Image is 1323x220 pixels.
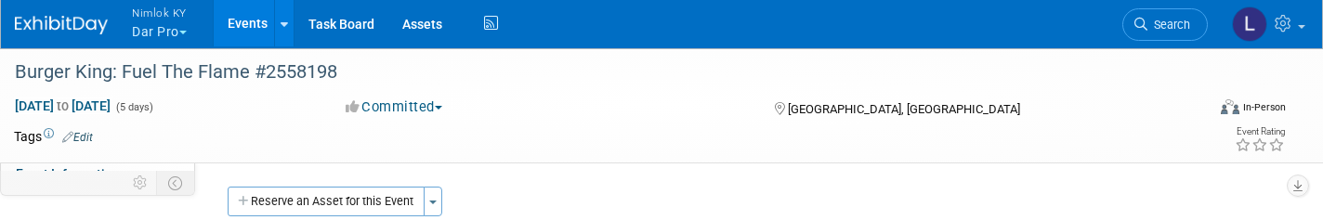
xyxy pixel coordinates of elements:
img: Format-Inperson.png [1221,99,1239,114]
div: In-Person [1242,100,1286,114]
span: Nimlok KY [132,3,187,22]
a: Edit [62,131,93,144]
td: Toggle Event Tabs [157,171,195,195]
button: Reserve an Asset for this Event [228,187,425,216]
td: Personalize Event Tab Strip [124,171,157,195]
span: [GEOGRAPHIC_DATA], [GEOGRAPHIC_DATA] [788,102,1020,116]
span: (5 days) [114,101,153,113]
span: Event Information [16,166,120,181]
span: to [54,98,72,113]
span: [DATE] [DATE] [14,97,111,114]
img: ExhibitDay [15,16,108,34]
div: Event Rating [1235,127,1285,136]
img: Luc Schaefer [1232,6,1267,42]
span: Search [1147,18,1190,32]
button: Committed [339,97,450,117]
div: Burger King: Fuel The Flame #2558198 [8,56,1177,89]
div: Event Format [1097,97,1286,124]
a: Search [1122,8,1208,41]
td: Tags [14,127,93,146]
